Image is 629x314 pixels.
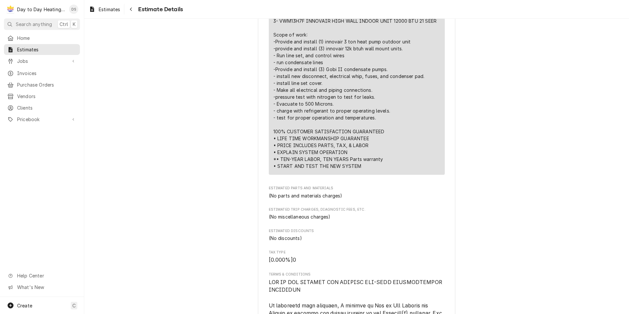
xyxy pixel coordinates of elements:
a: Purchase Orders [4,79,80,90]
button: Navigate back [126,4,136,14]
span: Vendors [17,93,77,100]
a: Estimates [4,44,80,55]
span: Help Center [17,272,76,279]
a: Invoices [4,68,80,79]
a: Go to Help Center [4,270,80,281]
div: Tax Type [269,250,445,264]
a: Go to Jobs [4,56,80,66]
span: Invoices [17,70,77,77]
div: Estimated Parts and Materials [269,186,445,199]
span: Terms & Conditions [269,272,445,277]
div: Day to Day Heating and Cooling [17,6,65,13]
a: Clients [4,102,80,113]
div: Estimated Discounts [269,228,445,242]
span: Search anything [16,21,52,28]
span: Clients [17,104,77,111]
span: C [72,302,76,309]
div: Day to Day Heating and Cooling's Avatar [6,5,15,14]
div: Estimated Parts and Materials List [269,192,445,199]
span: Pricebook [17,116,67,123]
span: Estimated Parts and Materials [269,186,445,191]
div: Estimated Trip Charges, Diagnostic Fees, etc. [269,207,445,220]
span: [ 0.000 %] 0 [269,257,296,263]
a: Home [4,33,80,43]
a: Go to Pricebook [4,114,80,125]
span: Estimates [99,6,120,13]
a: Vendors [4,91,80,102]
span: Jobs [17,58,67,65]
span: Purchase Orders [17,81,77,88]
div: Estimated Trip Charges, Diagnostic Fees, etc. List [269,213,445,220]
span: Estimates [17,46,77,53]
span: Estimated Discounts [269,228,445,234]
a: Go to What's New [4,282,80,293]
span: Ctrl [60,21,68,28]
span: Estimated Trip Charges, Diagnostic Fees, etc. [269,207,445,212]
span: K [73,21,76,28]
button: Search anythingCtrlK [4,18,80,30]
span: Tax Type [269,256,445,264]
span: Create [17,303,32,308]
div: D [6,5,15,14]
span: Tax Type [269,250,445,255]
div: Estimated Discounts List [269,235,445,242]
div: DS [69,5,78,14]
div: David Silvestre's Avatar [69,5,78,14]
span: Estimate Details [136,5,183,14]
span: What's New [17,284,76,291]
a: Estimates [86,4,123,15]
span: Home [17,35,77,41]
